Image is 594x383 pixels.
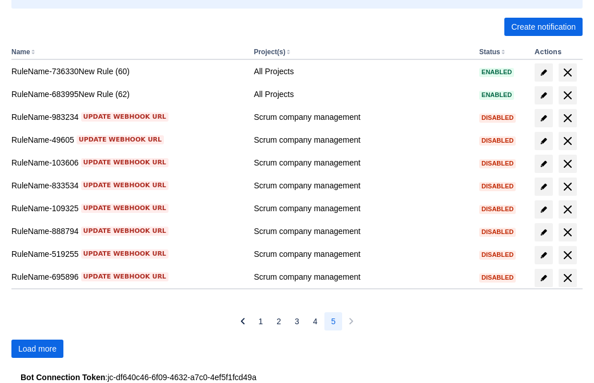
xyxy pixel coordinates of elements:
[254,111,470,123] div: Scrum company management
[79,135,162,144] span: Update webhook URL
[254,134,470,146] div: Scrum company management
[254,88,470,100] div: All Projects
[479,69,514,75] span: Enabled
[83,204,166,213] span: Update webhook URL
[479,115,516,121] span: Disabled
[561,157,575,171] span: delete
[561,134,575,148] span: delete
[270,312,288,330] button: Page 2
[561,271,575,285] span: delete
[539,228,548,237] span: edit
[21,373,105,382] strong: Bot Connection Token
[83,158,166,167] span: Update webhook URL
[83,112,166,122] span: Update webhook URL
[539,68,548,77] span: edit
[254,271,470,283] div: Scrum company management
[479,206,516,212] span: Disabled
[234,312,361,330] nav: Pagination
[511,18,576,36] span: Create notification
[561,225,575,239] span: delete
[561,203,575,216] span: delete
[539,251,548,260] span: edit
[11,271,244,283] div: RuleName-695896
[539,91,548,100] span: edit
[254,66,470,77] div: All Projects
[479,229,516,235] span: Disabled
[11,66,244,77] div: RuleName-736330New Rule (60)
[254,225,470,237] div: Scrum company management
[539,205,548,214] span: edit
[324,312,343,330] button: Page 5
[11,203,244,214] div: RuleName-109325
[254,248,470,260] div: Scrum company management
[83,272,166,281] span: Update webhook URL
[561,88,575,102] span: delete
[479,48,500,56] button: Status
[539,273,548,283] span: edit
[11,157,244,168] div: RuleName-103606
[11,225,244,237] div: RuleName-888794
[11,48,30,56] button: Name
[254,157,470,168] div: Scrum company management
[561,248,575,262] span: delete
[254,180,470,191] div: Scrum company management
[504,18,583,36] button: Create notification
[479,138,516,144] span: Disabled
[530,45,583,60] th: Actions
[561,66,575,79] span: delete
[539,159,548,168] span: edit
[479,252,516,258] span: Disabled
[11,340,63,358] button: Load more
[479,275,516,281] span: Disabled
[539,114,548,123] span: edit
[11,134,244,146] div: RuleName-49605
[539,136,548,146] span: edit
[561,180,575,193] span: delete
[561,111,575,125] span: delete
[479,160,516,167] span: Disabled
[83,227,166,236] span: Update webhook URL
[18,340,57,358] span: Load more
[234,312,252,330] button: Previous
[331,312,336,330] span: 5
[11,180,244,191] div: RuleName-833534
[313,312,318,330] span: 4
[342,312,360,330] button: Next
[254,48,285,56] button: Project(s)
[276,312,281,330] span: 2
[83,181,166,190] span: Update webhook URL
[479,183,516,190] span: Disabled
[288,312,306,330] button: Page 3
[11,248,244,260] div: RuleName-519255
[21,372,573,383] div: : jc-df640c46-6f09-4632-a7c0-4ef5f1fcd49a
[83,249,166,259] span: Update webhook URL
[539,182,548,191] span: edit
[11,111,244,123] div: RuleName-983234
[11,88,244,100] div: RuleName-683995New Rule (62)
[479,92,514,98] span: Enabled
[306,312,324,330] button: Page 4
[252,312,270,330] button: Page 1
[295,312,299,330] span: 3
[254,203,470,214] div: Scrum company management
[259,312,263,330] span: 1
